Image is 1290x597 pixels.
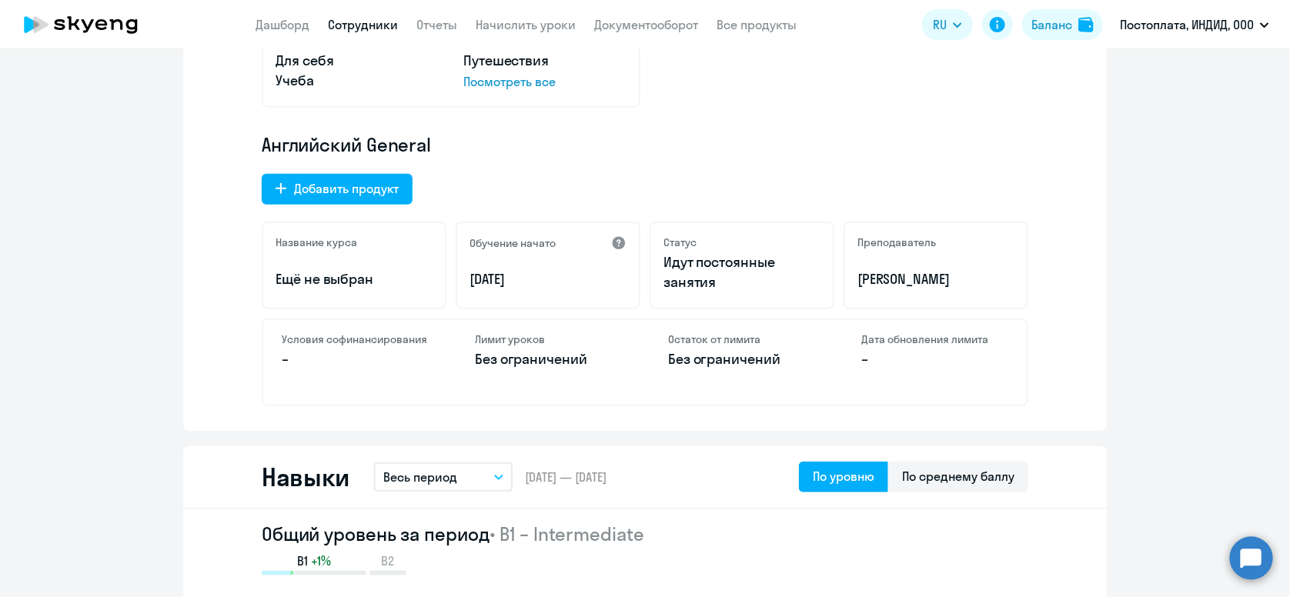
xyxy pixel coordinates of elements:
[382,552,395,569] span: B2
[262,462,349,492] h2: Навыки
[1022,9,1103,40] button: Балансbalance
[256,17,309,32] a: Дашборд
[276,235,357,249] h5: Название курса
[668,349,815,369] p: Без ограничений
[374,462,513,492] button: Весь период
[933,15,947,34] span: RU
[276,51,439,71] p: Для себя
[663,235,697,249] h5: Статус
[476,17,576,32] a: Начислить уроки
[416,17,457,32] a: Отчеты
[383,468,457,486] p: Весь период
[328,17,398,32] a: Сотрудники
[262,522,1028,546] h2: Общий уровень за период
[282,349,429,369] p: –
[525,469,607,485] span: [DATE] — [DATE]
[717,17,797,32] a: Все продукты
[1031,15,1072,34] div: Баланс
[475,332,622,346] h4: Лимит уроков
[311,552,331,569] span: +1%
[857,235,936,249] h5: Преподаватель
[276,71,439,91] p: Учеба
[490,522,644,545] span: • B1 – Intermediate
[857,269,1014,289] p: [PERSON_NAME]
[262,132,431,157] span: Английский General
[668,332,815,346] h4: Остаток от лимита
[861,349,1008,369] p: –
[1112,6,1277,43] button: Постоплата, ИНДИД, ООО
[470,269,627,289] p: [DATE]
[294,179,399,198] div: Добавить продукт
[902,467,1014,485] div: По среднему баллу
[262,174,413,205] button: Добавить продукт
[1120,15,1254,34] p: Постоплата, ИНДИД, ООО
[276,269,433,289] p: Ещё не выбран
[282,332,429,346] h4: Условия софинансирования
[594,17,698,32] a: Документооборот
[297,552,308,569] span: B1
[475,349,622,369] p: Без ограничений
[813,467,874,485] div: По уровню
[922,9,973,40] button: RU
[470,236,556,250] h5: Обучение начато
[663,252,820,292] p: Идут постоянные занятия
[1078,17,1094,32] img: balance
[463,51,627,71] p: Путешествия
[861,332,1008,346] h4: Дата обновления лимита
[463,72,627,91] p: Посмотреть все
